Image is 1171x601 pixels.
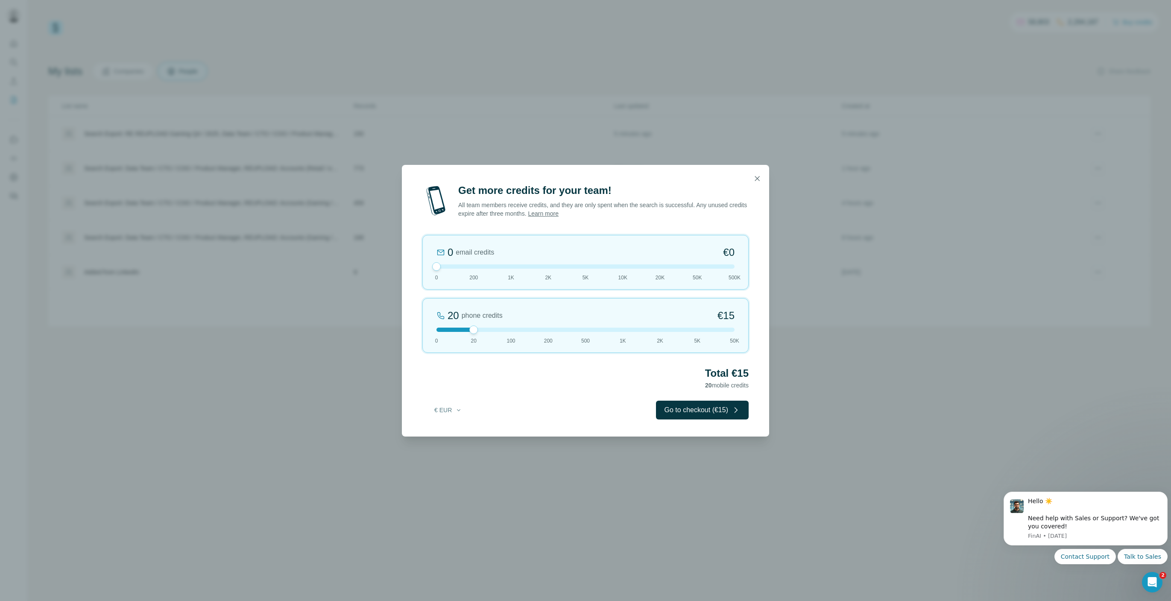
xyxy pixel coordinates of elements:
span: 100 [506,337,515,345]
span: phone credits [462,311,503,321]
span: 500K [729,274,741,281]
span: 500 [581,337,590,345]
button: Go to checkout (€15) [656,401,749,419]
span: 200 [469,274,478,281]
span: €0 [723,246,735,259]
p: All team members receive credits, and they are only spent when the search is successful. Any unus... [458,201,749,218]
span: 20 [471,337,477,345]
span: 200 [544,337,553,345]
span: 5K [694,337,700,345]
button: € EUR [428,402,468,418]
iframe: Intercom notifications message [1000,482,1171,597]
span: 10K [618,274,627,281]
span: 50K [693,274,702,281]
span: email credits [456,247,494,258]
span: mobile credits [705,382,749,389]
span: 2K [657,337,663,345]
iframe: Intercom live chat [1142,572,1162,592]
div: 0 [448,246,453,259]
span: 2K [545,274,551,281]
span: 0 [435,274,438,281]
span: €15 [717,309,735,322]
span: 2 [1159,572,1166,579]
span: 5K [583,274,589,281]
span: 50K [730,337,739,345]
span: 1K [508,274,514,281]
span: 20K [656,274,665,281]
h2: Total €15 [422,366,749,380]
a: Learn more [528,210,559,217]
span: 1K [620,337,626,345]
span: 0 [435,337,438,345]
div: 20 [448,309,459,322]
span: 20 [705,382,712,389]
img: mobile-phone [422,184,450,218]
